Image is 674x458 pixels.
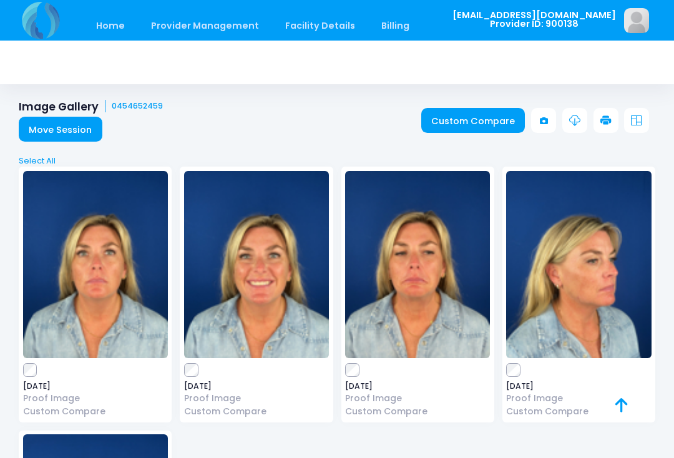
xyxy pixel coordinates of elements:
[23,171,168,358] img: image
[15,155,660,167] a: Select All
[506,171,651,358] img: image
[345,382,490,390] span: [DATE]
[184,382,329,390] span: [DATE]
[184,405,329,418] a: Custom Compare
[506,382,651,390] span: [DATE]
[23,392,168,405] a: Proof Image
[184,171,329,358] img: image
[19,100,163,113] h1: Image Gallery
[345,392,490,405] a: Proof Image
[421,108,525,133] a: Custom Compare
[19,117,102,142] a: Move Session
[184,392,329,405] a: Proof Image
[624,8,649,33] img: image
[452,11,616,29] span: [EMAIL_ADDRESS][DOMAIN_NAME] Provider ID: 900138
[112,100,163,111] a: 0454652459
[506,392,651,405] a: Proof Image
[273,11,368,41] a: Facility Details
[84,11,137,41] a: Home
[345,171,490,358] img: image
[424,11,472,41] a: Staff
[506,405,651,418] a: Custom Compare
[23,382,168,390] span: [DATE]
[369,11,422,41] a: Billing
[23,405,168,418] a: Custom Compare
[139,11,271,41] a: Provider Management
[345,405,490,418] a: Custom Compare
